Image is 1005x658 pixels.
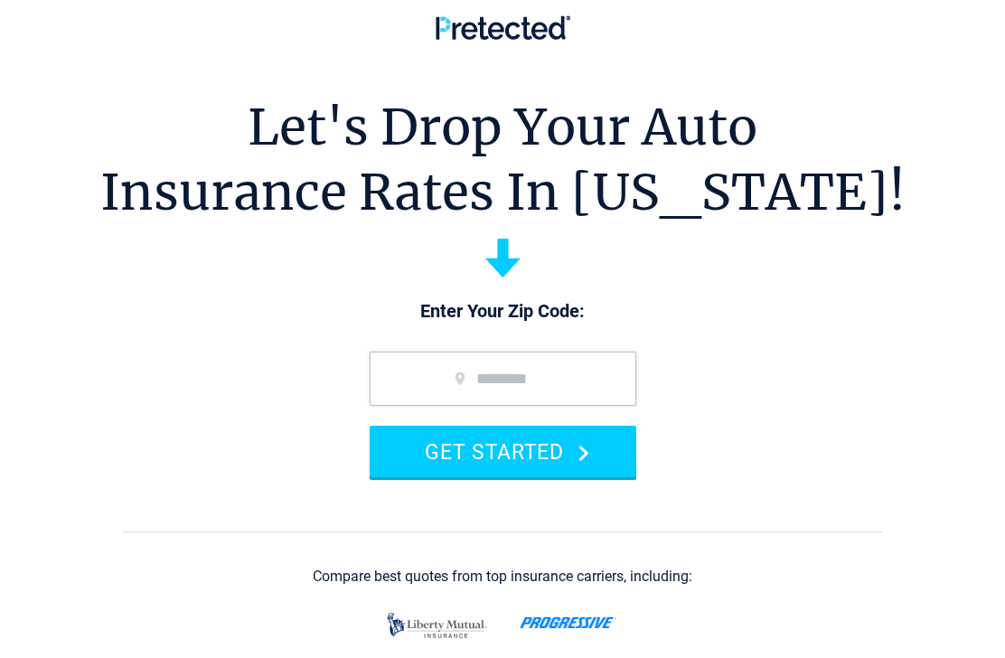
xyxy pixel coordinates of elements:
[382,604,492,647] img: liberty
[100,95,906,225] h1: Let's Drop Your Auto Insurance Rates In [US_STATE]!
[313,569,692,585] div: Compare best quotes from top insurance carriers, including:
[520,616,616,629] img: progressive
[370,426,636,477] button: GET STARTED
[436,15,570,40] img: Pretected Logo
[370,352,636,406] input: zip code
[352,299,654,324] p: Enter Your Zip Code:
